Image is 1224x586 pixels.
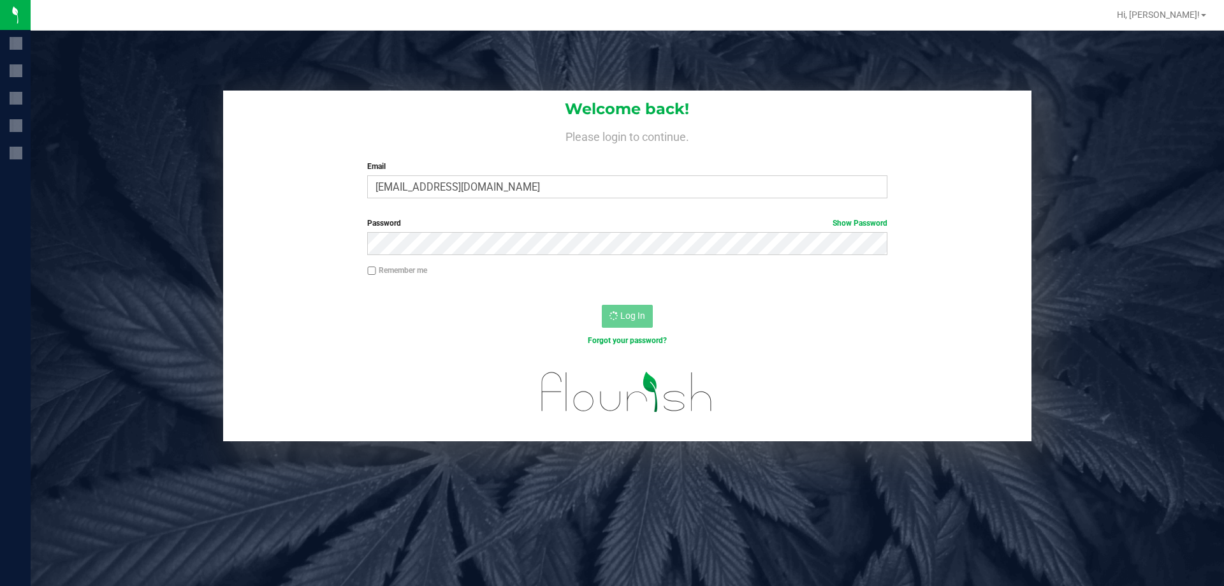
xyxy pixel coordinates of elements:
[602,305,653,328] button: Log In
[833,219,887,228] a: Show Password
[620,311,645,321] span: Log In
[526,360,728,425] img: flourish_logo.svg
[1117,10,1200,20] span: Hi, [PERSON_NAME]!
[367,267,376,275] input: Remember me
[588,336,667,345] a: Forgot your password?
[367,219,401,228] span: Password
[367,265,427,276] label: Remember me
[367,161,887,172] label: Email
[223,101,1031,117] h1: Welcome back!
[223,128,1031,143] h4: Please login to continue.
